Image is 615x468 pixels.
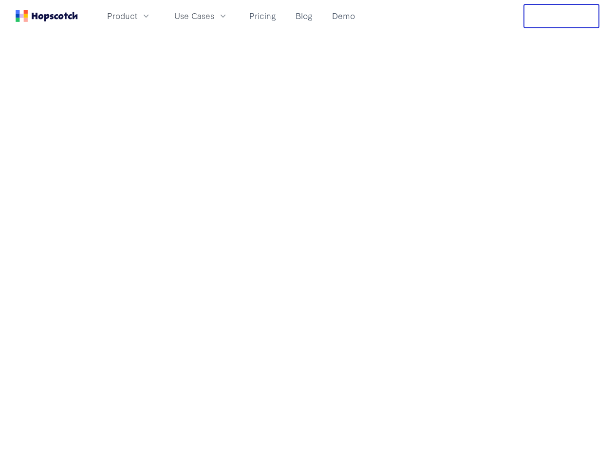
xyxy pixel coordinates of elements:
[292,8,317,24] a: Blog
[174,10,214,22] span: Use Cases
[16,10,78,22] a: Home
[168,8,234,24] button: Use Cases
[101,8,157,24] button: Product
[107,10,137,22] span: Product
[245,8,280,24] a: Pricing
[523,4,599,28] button: Free Trial
[328,8,359,24] a: Demo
